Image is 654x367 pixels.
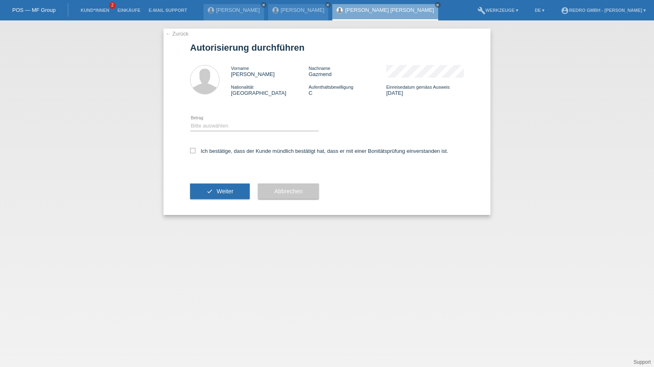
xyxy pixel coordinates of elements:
span: Aufenthaltsbewilligung [309,85,353,90]
div: [GEOGRAPHIC_DATA] [231,84,309,96]
i: close [326,3,330,7]
a: [PERSON_NAME] [PERSON_NAME] [345,7,434,13]
a: [PERSON_NAME] [281,7,325,13]
a: DE ▾ [531,8,549,13]
a: buildWerkzeuge ▾ [473,8,523,13]
span: Abbrechen [274,188,302,195]
a: Kund*innen [76,8,113,13]
i: build [477,7,486,15]
a: Support [634,359,651,365]
a: close [325,2,331,8]
div: C [309,84,386,96]
a: POS — MF Group [12,7,56,13]
span: Weiter [217,188,233,195]
button: Abbrechen [258,183,319,199]
div: Gazmend [309,65,386,77]
a: ← Zurück [166,31,188,37]
span: Nachname [309,66,330,71]
button: check Weiter [190,183,250,199]
span: 2 [109,2,116,9]
a: E-Mail Support [145,8,191,13]
span: Einreisedatum gemäss Ausweis [386,85,450,90]
span: Nationalität [231,85,253,90]
a: account_circleRedro GmbH - [PERSON_NAME] ▾ [557,8,650,13]
i: close [262,3,266,7]
i: check [206,188,213,195]
div: [PERSON_NAME] [231,65,309,77]
label: Ich bestätige, dass der Kunde mündlich bestätigt hat, dass er mit einer Bonitätsprüfung einversta... [190,148,448,154]
i: close [436,3,440,7]
a: close [435,2,441,8]
div: [DATE] [386,84,464,96]
a: [PERSON_NAME] [216,7,260,13]
i: account_circle [561,7,569,15]
h1: Autorisierung durchführen [190,43,464,53]
span: Vorname [231,66,249,71]
a: Einkäufe [113,8,144,13]
a: close [261,2,267,8]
